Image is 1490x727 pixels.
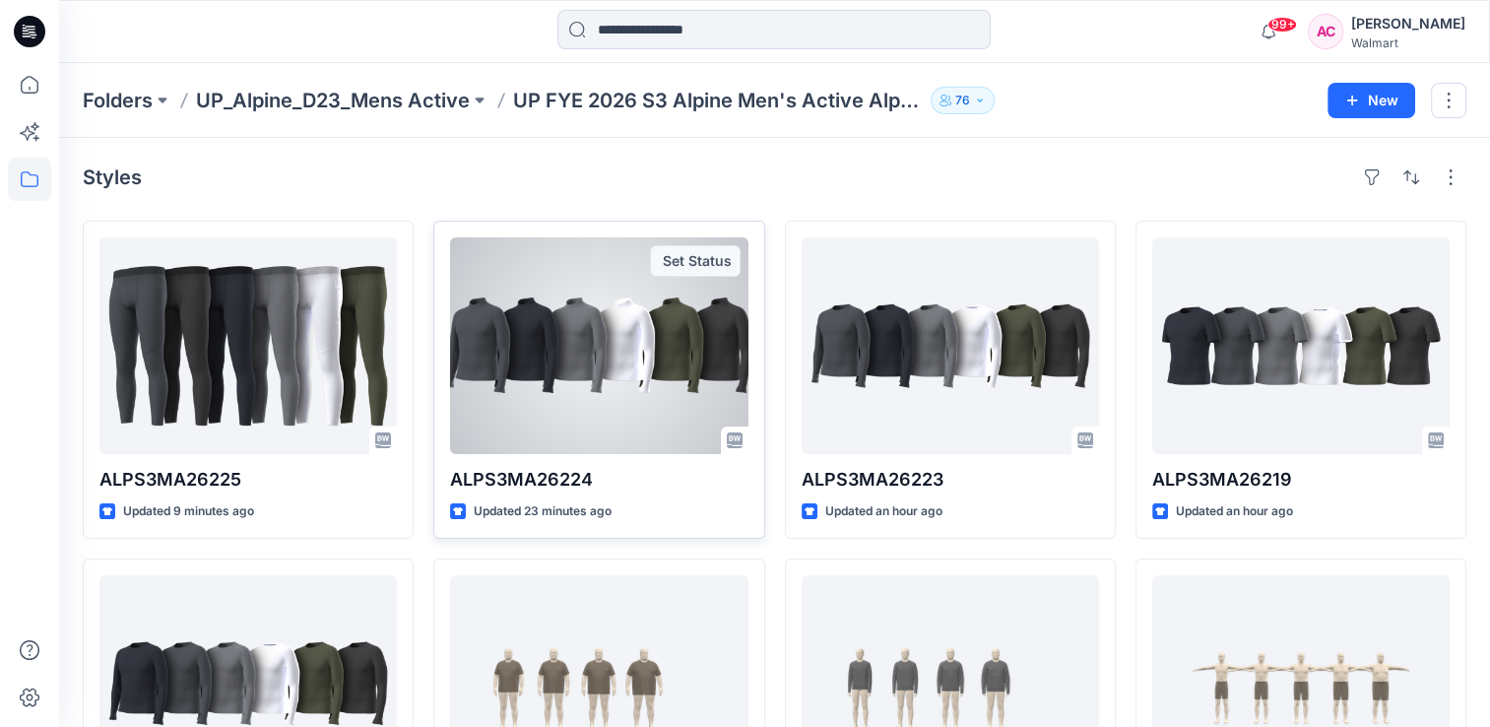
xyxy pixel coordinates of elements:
[1152,237,1450,454] a: ALPS3MA26219
[123,501,254,522] p: Updated 9 minutes ago
[83,165,142,189] h4: Styles
[931,87,995,114] button: 76
[1351,12,1465,35] div: [PERSON_NAME]
[1351,35,1465,50] div: Walmart
[802,466,1099,494] p: ALPS3MA26223
[802,237,1099,454] a: ALPS3MA26223
[474,501,612,522] p: Updated 23 minutes ago
[99,237,397,454] a: ALPS3MA26225
[196,87,470,114] a: UP_Alpine_D23_Mens Active
[1267,17,1297,33] span: 99+
[1328,83,1415,118] button: New
[450,237,747,454] a: ALPS3MA26224
[99,466,397,494] p: ALPS3MA26225
[1308,14,1343,49] div: AC
[955,90,970,111] p: 76
[450,466,747,494] p: ALPS3MA26224
[1176,501,1293,522] p: Updated an hour ago
[513,87,923,114] p: UP FYE 2026 S3 Alpine Men's Active Alpine
[825,501,942,522] p: Updated an hour ago
[1152,466,1450,494] p: ALPS3MA26219
[83,87,153,114] a: Folders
